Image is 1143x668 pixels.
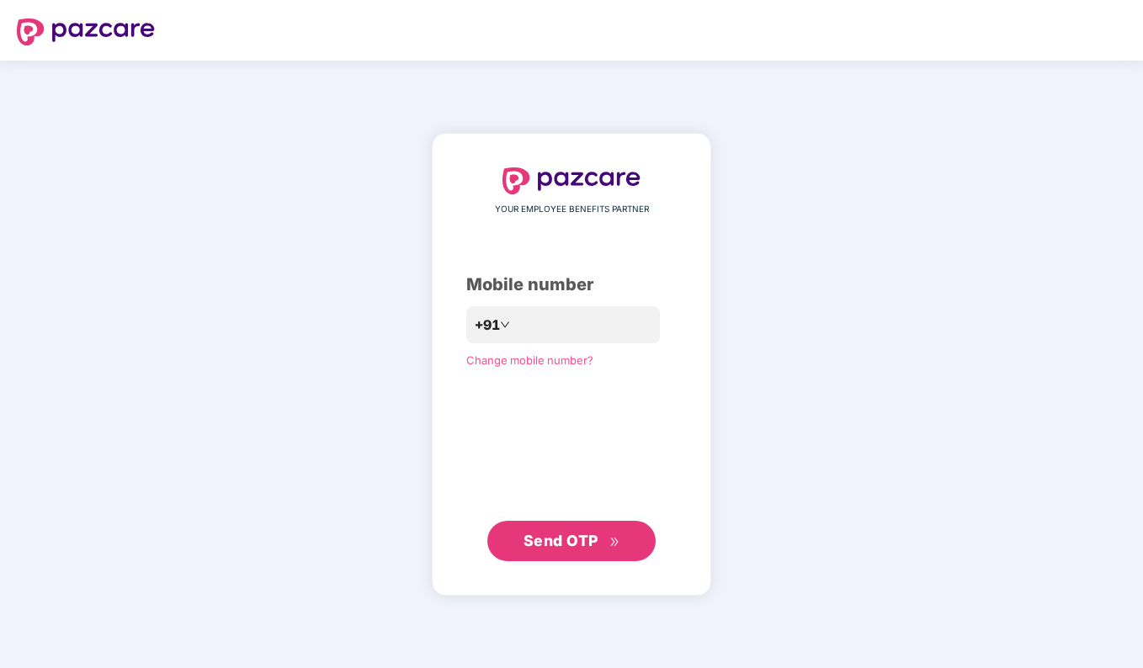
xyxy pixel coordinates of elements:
[524,532,598,549] span: Send OTP
[609,537,620,548] span: double-right
[466,353,593,367] a: Change mobile number?
[495,203,649,216] span: YOUR EMPLOYEE BENEFITS PARTNER
[17,19,155,45] img: logo
[475,315,500,336] span: +91
[500,320,510,330] span: down
[487,521,656,561] button: Send OTPdouble-right
[466,272,677,298] div: Mobile number
[502,167,641,194] img: logo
